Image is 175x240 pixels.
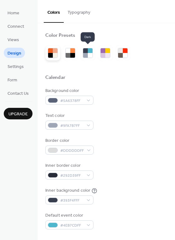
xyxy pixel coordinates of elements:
[60,122,83,129] span: #9FA7B7FF
[60,172,83,179] span: #292D39FF
[4,61,27,71] a: Settings
[8,111,28,118] span: Upgrade
[7,23,24,30] span: Connect
[7,10,19,17] span: Home
[45,32,75,39] div: Color Presets
[7,77,17,84] span: Form
[4,74,21,85] a: Form
[45,113,92,119] div: Text color
[60,197,83,204] span: #393F4FFF
[7,37,19,43] span: Views
[45,88,92,94] div: Background color
[4,34,23,45] a: Views
[45,187,90,194] div: Inner background color
[7,50,21,57] span: Design
[4,21,28,31] a: Connect
[4,7,23,18] a: Home
[45,162,92,169] div: Inner border color
[4,48,25,58] a: Design
[45,137,92,144] div: Border color
[4,88,32,98] a: Contact Us
[4,108,32,119] button: Upgrade
[60,222,83,229] span: #4EB7CDFF
[45,212,92,219] div: Default event color
[45,74,65,81] div: Calendar
[7,90,29,97] span: Contact Us
[60,98,83,104] span: #5A6378FF
[81,32,95,42] span: Dark
[7,64,24,70] span: Settings
[60,147,84,154] span: #DDDDDDFF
